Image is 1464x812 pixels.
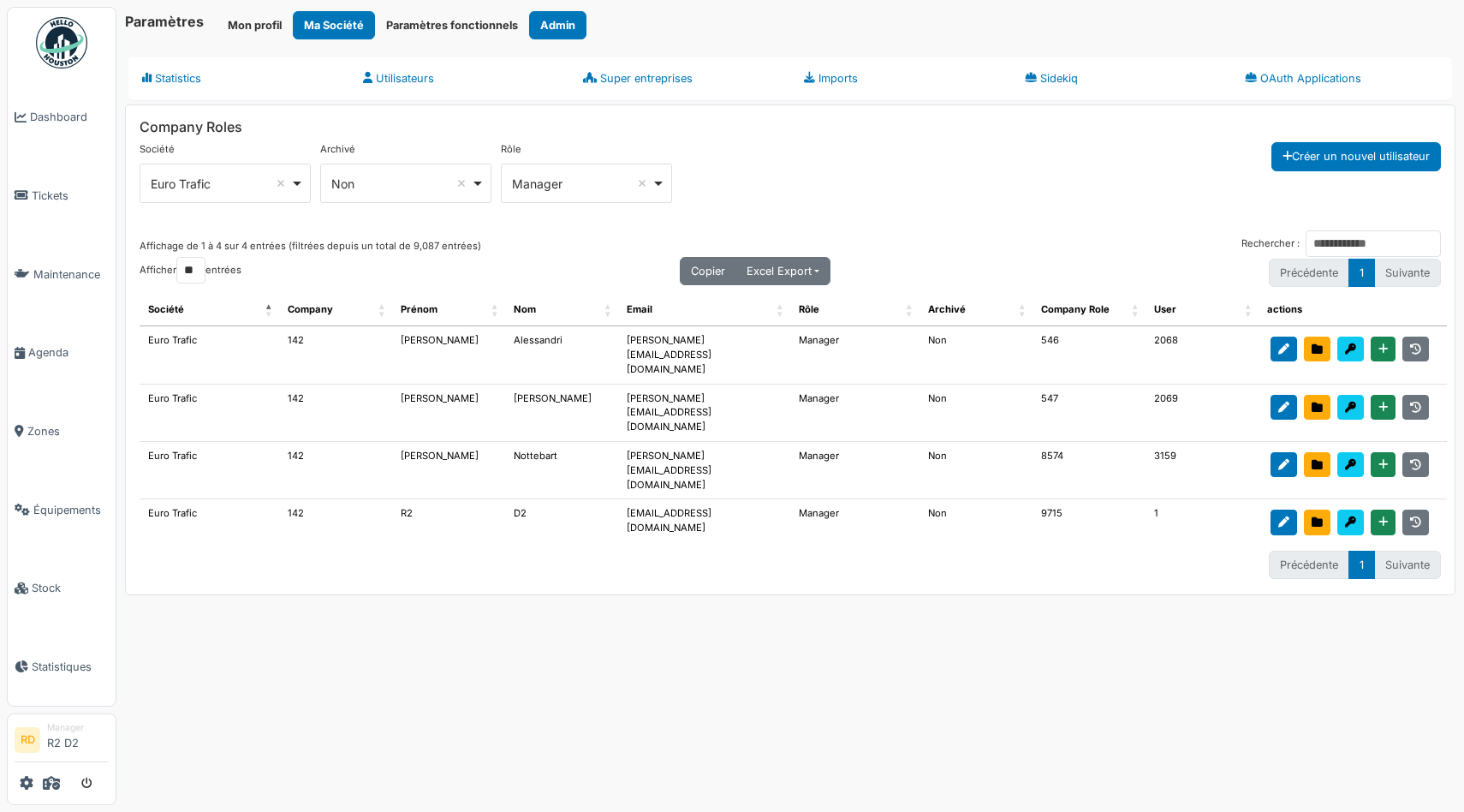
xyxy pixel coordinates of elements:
[47,721,109,734] div: Manager
[1241,230,1441,257] label: Rechercher :
[505,442,618,499] td: Nottebart
[140,118,242,135] span: translation missing: fr.company_role.company_roles
[30,109,109,125] span: Dashboard
[919,385,1033,442] td: Non
[125,14,204,30] h6: Paramètres
[279,294,392,326] th: Company : activer pour trier la colonne par ordre croissant
[618,442,790,499] td: [PERSON_NAME][EMAIL_ADDRESS][DOMAIN_NAME]
[1033,326,1146,384] td: 546
[919,499,1033,545] td: Non
[8,628,116,707] a: Statistiques
[1337,337,1364,361] div: Send password reset instructions
[453,175,470,192] button: Remove item: 'false'
[1041,303,1110,315] span: translation missing: fr.company_role.company_role_id
[1337,395,1364,420] div: Send password reset instructions
[790,326,919,384] td: Manager
[1033,499,1146,545] td: 9715
[1146,385,1259,442] td: 2069
[618,326,790,384] td: [PERSON_NAME][EMAIL_ADDRESS][DOMAIN_NAME]
[36,17,87,69] img: Badge_color-CXgf-gQk.svg
[349,56,570,101] a: Utilisateurs
[288,303,333,315] span: translation missing: fr.company.company_id
[1146,442,1259,499] td: 3159
[293,11,375,39] button: Ma Société
[569,56,790,101] a: Super entreprises
[217,11,293,39] button: Mon profil
[747,265,812,278] span: Excel Export
[392,442,505,499] td: [PERSON_NAME]
[151,175,290,193] div: Euro Trafic
[392,294,505,326] th: Prénom : activer pour trier la colonne par ordre croissant
[320,142,355,157] label: Archivé
[790,385,919,442] td: Manager
[140,499,279,545] td: Euro Trafic
[790,294,919,326] th: Rôle : activer pour trier la colonne par ordre croissant
[512,175,652,193] div: Manager
[790,499,919,545] td: Manager
[140,257,241,284] label: Afficher entrées
[392,385,505,442] td: [PERSON_NAME]
[392,499,505,545] td: R2
[618,499,790,545] td: [EMAIL_ADDRESS][DOMAIN_NAME]
[919,442,1033,499] td: Non
[32,659,109,675] span: Statistiques
[33,266,109,283] span: Maintenance
[140,326,279,384] td: Euro Trafic
[375,11,529,39] button: Paramètres fonctionnels
[790,56,1011,101] a: Imports
[279,385,392,442] td: 142
[919,326,1033,384] td: Non
[279,499,392,545] td: 142
[790,442,919,499] td: Manager
[272,175,289,192] button: Remove item: '142'
[505,294,618,326] th: Nom : activer pour trier la colonne par ordre croissant
[140,442,279,499] td: Euro Trafic
[33,502,109,518] span: Équipements
[140,142,175,157] label: Société
[1146,294,1259,326] th: User : activer pour trier la colonne par ordre croissant
[680,257,736,285] button: Copier
[8,549,116,628] a: Stock
[919,294,1033,326] th: Archivé : activer pour trier la colonne par ordre croissant
[32,188,109,204] span: Tickets
[529,11,586,39] button: Admin
[1231,56,1452,101] a: OAuth Applications
[1033,385,1146,442] td: 547
[1337,452,1364,477] div: Send password reset instructions
[279,442,392,499] td: 142
[1306,230,1441,257] input: Rechercher :
[47,721,109,758] li: R2 D2
[15,721,109,762] a: RD ManagerR2 D2
[331,175,471,193] div: Non
[1033,442,1146,499] td: 8574
[501,142,521,157] label: Rôle
[140,385,279,442] td: Euro Trafic
[140,294,279,326] th: Société : activer pour trier la colonne par ordre décroissant
[392,326,505,384] td: [PERSON_NAME]
[1348,551,1375,579] a: 1
[28,344,109,361] span: Agenda
[8,157,116,236] a: Tickets
[1271,142,1441,170] button: Créer un nouvel utilisateur
[8,235,116,313] a: Maintenance
[1259,294,1447,326] th: actions
[505,326,618,384] td: Alessandri
[505,499,618,545] td: D2
[279,326,392,384] td: 142
[15,727,40,753] li: RD
[176,257,205,284] select: Afficherentrées
[32,580,109,596] span: Stock
[128,56,349,101] a: Statistics
[1146,326,1259,384] td: 2068
[735,257,830,285] button: Excel Export
[618,294,790,326] th: Email : activer pour trier la colonne par ordre croissant
[140,230,481,257] div: Affichage de 1 à 4 sur 4 entrées (filtrées depuis un total de 9,087 entrées)
[27,423,109,439] span: Zones
[8,392,116,471] a: Zones
[1337,510,1364,534] div: Send password reset instructions
[1033,294,1146,326] th: Company Role : activer pour trier la colonne par ordre croissant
